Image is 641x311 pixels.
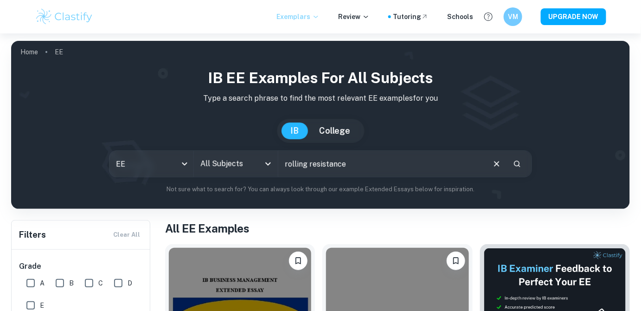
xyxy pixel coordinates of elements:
h6: Filters [19,228,46,241]
h6: VM [508,12,519,22]
p: EE [55,47,63,57]
img: profile cover [11,41,630,209]
span: B [69,278,74,288]
button: Search [509,156,525,172]
button: College [310,123,360,139]
div: EE [109,151,193,177]
a: Tutoring [393,12,429,22]
span: C [98,278,103,288]
img: Clastify logo [35,7,94,26]
a: Home [20,45,38,58]
button: VM [504,7,522,26]
button: UPGRADE NOW [541,8,606,25]
p: Type a search phrase to find the most relevant EE examples for you [19,93,622,104]
p: Review [338,12,370,22]
h1: All EE Examples [165,220,630,237]
h1: IB EE examples for all subjects [19,67,622,89]
span: D [128,278,132,288]
button: Clear [488,155,506,173]
button: Bookmark [289,252,308,270]
p: Not sure what to search for? You can always look through our example Extended Essays below for in... [19,185,622,194]
span: E [40,300,44,311]
input: E.g. player arrangements, enthalpy of combustion, analysis of a big city... [278,151,484,177]
button: Open [262,157,275,170]
button: Bookmark [447,252,465,270]
button: Help and Feedback [481,9,496,25]
span: A [40,278,45,288]
a: Schools [447,12,473,22]
h6: Grade [19,261,143,272]
p: Exemplars [276,12,320,22]
button: IB [282,123,308,139]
